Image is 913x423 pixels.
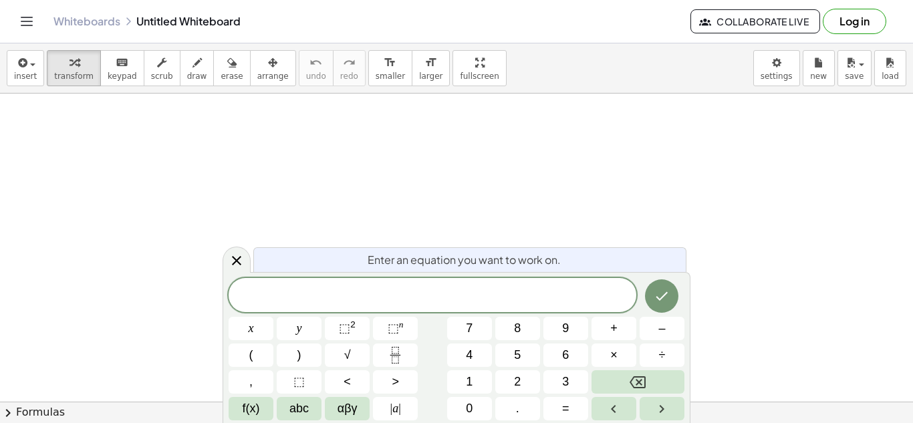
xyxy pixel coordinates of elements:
[399,319,404,329] sup: n
[460,72,499,81] span: fullscreen
[447,317,492,340] button: 7
[229,317,273,340] button: x
[373,370,418,394] button: Greater than
[452,50,506,86] button: fullscreen
[592,397,636,420] button: Left arrow
[53,15,120,28] a: Whiteboards
[16,11,37,32] button: Toggle navigation
[447,343,492,367] button: 4
[221,72,243,81] span: erase
[47,50,101,86] button: transform
[277,397,321,420] button: Alphabet
[610,319,618,337] span: +
[229,397,273,420] button: Functions
[343,55,356,71] i: redo
[419,72,442,81] span: larger
[466,373,473,391] span: 1
[151,72,173,81] span: scrub
[392,373,399,391] span: >
[882,72,899,81] span: load
[373,343,418,367] button: Fraction
[424,55,437,71] i: format_size
[299,50,334,86] button: undoundo
[516,400,519,418] span: .
[610,346,618,364] span: ×
[390,400,401,418] span: a
[562,319,569,337] span: 9
[7,50,44,86] button: insert
[325,370,370,394] button: Less than
[229,370,273,394] button: ,
[390,402,393,415] span: |
[845,72,864,81] span: save
[325,397,370,420] button: Greek alphabet
[447,370,492,394] button: 1
[325,343,370,367] button: Square root
[249,319,254,337] span: x
[340,72,358,81] span: redo
[658,319,665,337] span: –
[339,321,350,335] span: ⬚
[592,317,636,340] button: Plus
[803,50,835,86] button: new
[249,373,253,391] span: ,
[325,317,370,340] button: Squared
[250,50,296,86] button: arrange
[257,72,289,81] span: arrange
[592,343,636,367] button: Times
[373,397,418,420] button: Absolute value
[761,72,793,81] span: settings
[187,72,207,81] span: draw
[466,319,473,337] span: 7
[277,317,321,340] button: y
[338,400,358,418] span: αβγ
[562,373,569,391] span: 3
[645,279,678,313] button: Done
[213,50,250,86] button: erase
[350,319,356,329] sup: 2
[388,321,399,335] span: ⬚
[297,319,302,337] span: y
[514,346,521,364] span: 5
[495,397,540,420] button: .
[100,50,144,86] button: keyboardkeypad
[144,50,180,86] button: scrub
[495,343,540,367] button: 5
[837,50,872,86] button: save
[466,400,473,418] span: 0
[466,346,473,364] span: 4
[659,346,666,364] span: ÷
[368,252,561,268] span: Enter an equation you want to work on.
[640,343,684,367] button: Divide
[344,346,351,364] span: √
[344,373,351,391] span: <
[690,9,820,33] button: Collaborate Live
[108,72,137,81] span: keypad
[495,370,540,394] button: 2
[702,15,809,27] span: Collaborate Live
[243,400,260,418] span: f(x)
[874,50,906,86] button: load
[54,72,94,81] span: transform
[373,317,418,340] button: Superscript
[297,346,301,364] span: )
[562,400,569,418] span: =
[514,319,521,337] span: 8
[249,346,253,364] span: (
[14,72,37,81] span: insert
[289,400,309,418] span: abc
[753,50,800,86] button: settings
[543,343,588,367] button: 6
[592,370,684,394] button: Backspace
[543,397,588,420] button: Equals
[412,50,450,86] button: format_sizelarger
[309,55,322,71] i: undo
[495,317,540,340] button: 8
[180,50,215,86] button: draw
[543,317,588,340] button: 9
[376,72,405,81] span: smaller
[306,72,326,81] span: undo
[543,370,588,394] button: 3
[823,9,886,34] button: Log in
[293,373,305,391] span: ⬚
